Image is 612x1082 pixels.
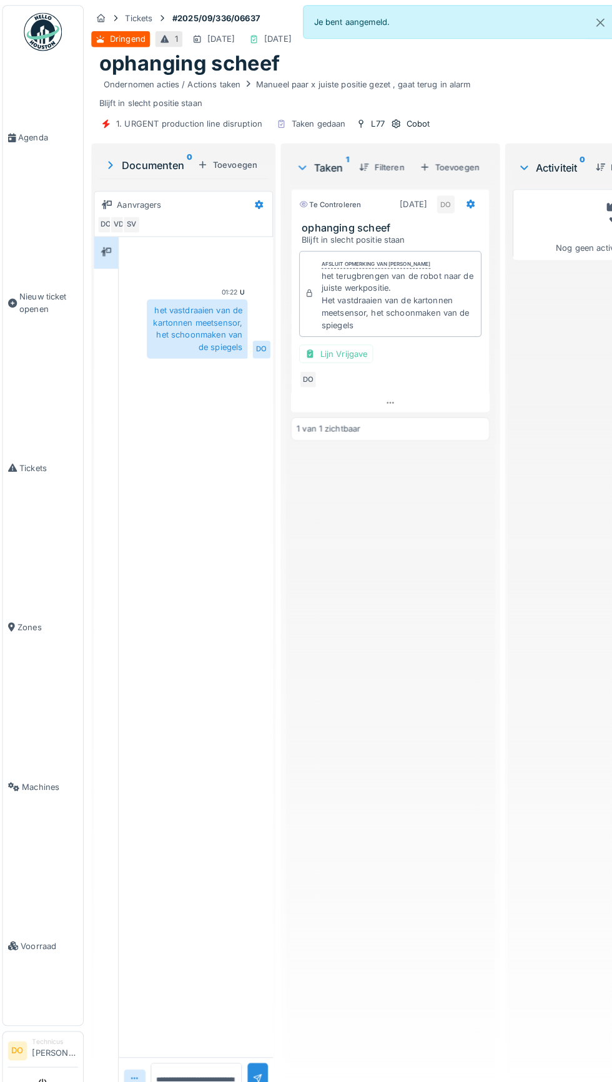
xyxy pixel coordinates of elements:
div: L77 [367,115,380,127]
sup: 0 [186,154,192,169]
li: [PERSON_NAME] [34,1016,79,1043]
span: Nieuw ticket openen [22,285,79,308]
span: Voorraad [23,921,79,933]
div: [DATE] [206,32,233,44]
div: Tickets [126,12,152,24]
div: Toevoegen [192,153,260,170]
div: Documenten [105,154,192,169]
span: Machines [24,765,79,777]
div: het terugbrengen van de robot naar de juiste werkpositie. Het vastdraaien van de kartonnen meetse... [318,265,469,324]
div: Blijft in slecht positie staan [299,229,477,241]
span: Agenda [21,129,79,140]
div: 1. URGENT production line disruption [117,115,260,127]
h3: ophanging scheef [299,217,477,229]
div: U [238,281,243,291]
div: het vastdraaien van de kartonnen meetsensor, het schoonmaken van de spiegels [147,293,245,351]
a: Tickets [6,381,84,537]
li: DO [11,1020,29,1039]
div: Taken [293,157,345,172]
div: Te controleren [296,195,357,206]
div: Cobot [401,115,424,127]
a: Nieuw ticket openen [6,213,84,381]
div: Dringend [111,32,146,44]
div: Je bent aangemeld. [300,5,606,38]
div: DO [250,334,268,351]
div: 01:22 [220,281,235,291]
div: DO [98,212,116,229]
div: [DATE] [395,194,422,206]
div: Technicus [34,1016,79,1025]
div: Taken gedaan [289,115,342,127]
div: Filteren [350,155,404,172]
span: Tickets [22,453,79,465]
a: Voorraad [6,849,84,1005]
div: 1 [174,32,177,44]
div: [DATE] [262,32,289,44]
h1: ophanging scheef [100,51,277,74]
div: Activiteit [510,157,576,172]
div: DO [431,192,448,209]
span: Zones [20,609,79,621]
sup: 0 [571,157,576,172]
a: Zones [6,537,84,693]
sup: 1 [342,157,345,172]
div: Ondernomen acties / Actions taken Manueel paar x juiste positie gezet , gaat terug in alarm [104,77,464,89]
img: Badge_color-CXgf-gQk.svg [26,12,64,50]
strong: #2025/09/336/06637 [167,12,262,24]
div: VD [111,212,128,229]
div: DO [296,363,313,381]
div: SV [123,212,141,229]
button: Close [577,6,605,39]
div: Lijn Vrijgave [296,338,368,356]
a: Agenda [6,57,84,213]
div: Aanvragers [117,195,161,207]
div: Toevoegen [409,155,478,172]
div: 1 van 1 zichtbaar [294,414,356,426]
a: DO Technicus[PERSON_NAME] [11,1016,79,1046]
a: Machines [6,693,84,849]
div: Afsluit opmerking van [PERSON_NAME] [318,255,425,263]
